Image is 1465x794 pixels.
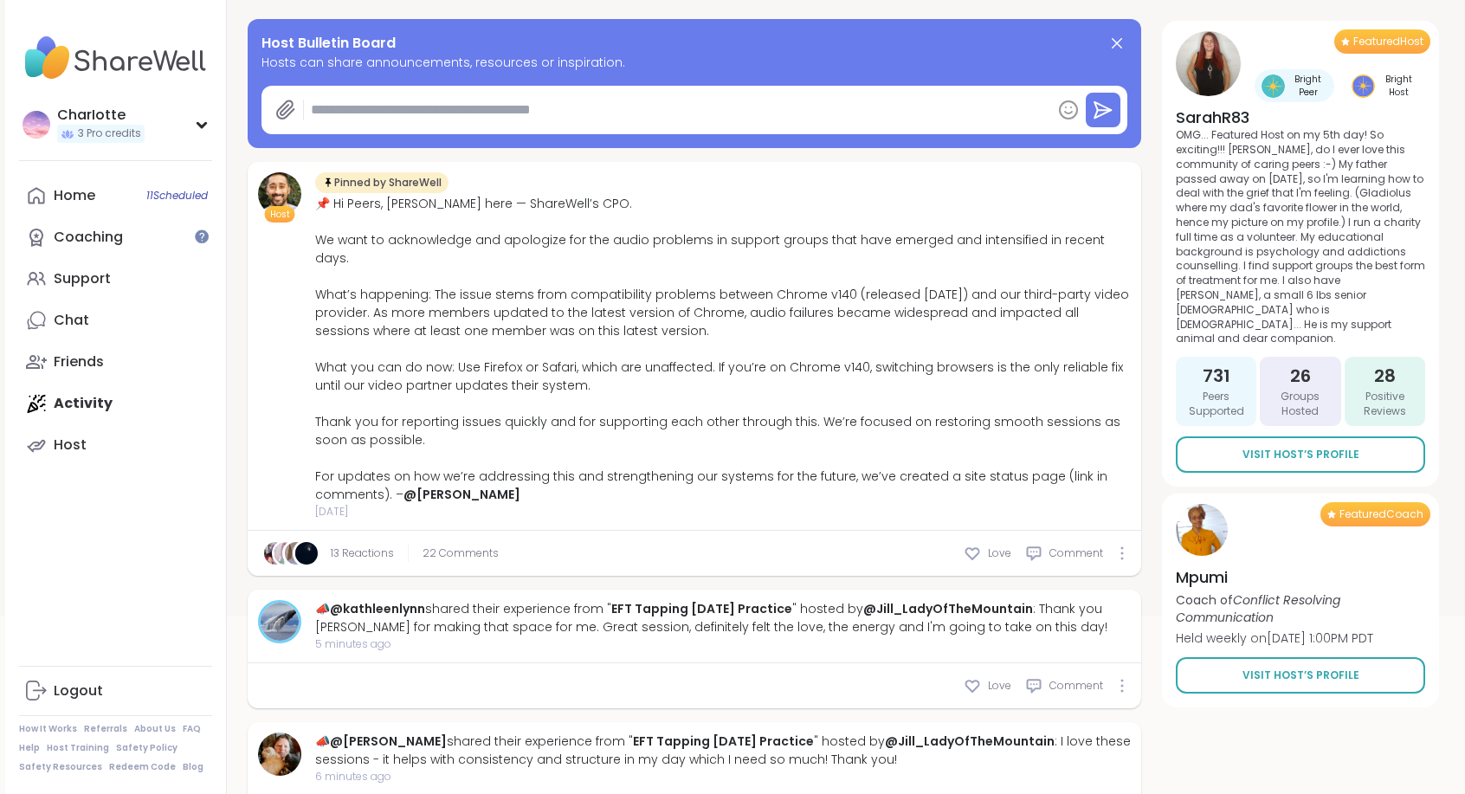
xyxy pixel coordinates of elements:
[1176,107,1425,128] h4: SarahR83
[1242,668,1359,683] span: Visit Host’s Profile
[633,733,814,750] a: EFT Tapping [DATE] Practice
[1288,73,1327,99] span: Bright Peer
[19,28,212,88] img: ShareWell Nav Logo
[885,733,1055,750] a: @Jill_LadyOfTheMountain
[19,670,212,712] a: Logout
[330,600,425,617] a: @kathleenlynn
[611,600,792,617] a: EFT Tapping [DATE] Practice
[19,300,212,341] a: Chat
[1183,390,1249,419] span: Peers Supported
[315,600,1131,636] div: 📣 shared their experience from " " hosted by : Thank you [PERSON_NAME] for making that space for ...
[258,733,301,776] img: LuAnn
[1176,128,1425,346] p: OMG... Featured Host on my 5th day! So exciting!!! [PERSON_NAME], do I ever love this community o...
[423,545,499,561] span: 22 Comments
[19,761,102,773] a: Safety Resources
[195,229,209,243] iframe: Spotlight
[19,216,212,258] a: Coaching
[183,761,203,773] a: Blog
[1049,545,1103,561] span: Comment
[285,542,307,565] img: Dave76
[19,424,212,466] a: Host
[315,195,1131,504] div: 📌 Hi Peers, [PERSON_NAME] here — ShareWell’s CPO. We want to acknowledge and apologize for the au...
[57,106,145,125] div: CharIotte
[1339,507,1423,521] span: Featured Coach
[19,175,212,216] a: Home11Scheduled
[1176,629,1425,647] p: Held weekly on [DATE] 1:00PM PDT
[183,723,201,735] a: FAQ
[19,723,77,735] a: How It Works
[54,311,89,330] div: Chat
[19,341,212,383] a: Friends
[134,723,176,735] a: About Us
[315,733,1131,769] div: 📣 shared their experience from " " hosted by : I love these sessions - it helps with consistency ...
[146,189,208,203] span: 11 Scheduled
[315,636,1131,652] span: 5 minutes ago
[315,172,449,193] div: Pinned by ShareWell
[54,352,104,371] div: Friends
[274,542,297,565] img: CeeJai
[109,761,176,773] a: Redeem Code
[261,603,299,641] img: kathleenlynn
[116,742,177,754] a: Safety Policy
[1049,678,1103,694] span: Comment
[1176,591,1340,626] i: Conflict Resolving Communication
[54,436,87,455] div: Host
[78,126,141,141] span: 3 Pro credits
[863,600,1033,617] a: @Jill_LadyOfTheMountain
[315,504,1131,520] span: [DATE]
[1176,31,1241,96] img: SarahR83
[1378,73,1418,99] span: Bright Host
[295,542,318,565] img: QueenOfTheNight
[330,733,447,750] a: @[PERSON_NAME]
[1374,364,1396,388] span: 28
[261,54,1127,72] span: Hosts can share announcements, resources or inspiration.
[315,769,1131,784] span: 6 minutes ago
[1242,447,1359,462] span: Visit Host’s Profile
[331,545,394,561] a: 13 Reactions
[19,742,40,754] a: Help
[258,600,301,643] a: kathleenlynn
[988,678,1011,694] span: Love
[1176,436,1425,473] a: Visit Host’s Profile
[23,111,50,139] img: CharIotte
[403,486,520,503] a: @[PERSON_NAME]
[258,172,301,216] img: brett
[1290,364,1311,388] span: 26
[1352,390,1418,419] span: Positive Reviews
[1353,35,1423,48] span: Featured Host
[1267,390,1333,419] span: Groups Hosted
[1176,657,1425,694] a: Visit Host’s Profile
[19,258,212,300] a: Support
[1176,504,1228,556] img: Mpumi
[1262,74,1285,98] img: Bright Peer
[47,742,109,754] a: Host Training
[988,545,1011,561] span: Love
[1176,566,1425,588] h4: Mpumi
[84,723,127,735] a: Referrals
[1203,364,1230,388] span: 731
[270,208,290,221] span: Host
[261,33,396,54] span: Host Bulletin Board
[54,186,95,205] div: Home
[54,228,123,247] div: Coaching
[264,542,287,565] img: Jasmine95
[54,269,111,288] div: Support
[1176,591,1425,626] p: Coach of
[54,681,103,700] div: Logout
[1352,74,1375,98] img: Bright Host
